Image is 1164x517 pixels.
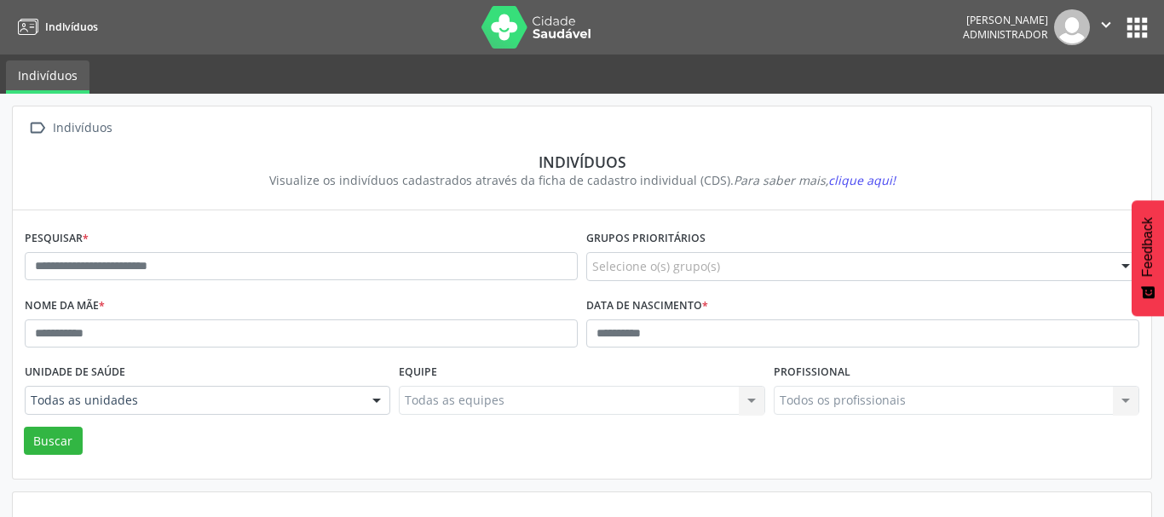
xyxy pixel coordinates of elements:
label: Equipe [399,359,437,386]
span: Indivíduos [45,20,98,34]
label: Data de nascimento [586,293,708,319]
label: Unidade de saúde [25,359,125,386]
a:  Indivíduos [25,116,115,141]
a: Indivíduos [6,60,89,94]
i: Para saber mais, [734,172,896,188]
button: Buscar [24,427,83,456]
div: [PERSON_NAME] [963,13,1048,27]
img: img [1054,9,1090,45]
div: Indivíduos [49,116,115,141]
span: Feedback [1140,217,1155,277]
a: Indivíduos [12,13,98,41]
span: Selecione o(s) grupo(s) [592,257,720,275]
label: Grupos prioritários [586,226,706,252]
button:  [1090,9,1122,45]
label: Nome da mãe [25,293,105,319]
button: Feedback - Mostrar pesquisa [1132,200,1164,316]
button: apps [1122,13,1152,43]
i:  [1097,15,1115,34]
i:  [25,116,49,141]
div: Visualize os indivíduos cadastrados através da ficha de cadastro individual (CDS). [37,171,1127,189]
span: Todas as unidades [31,392,355,409]
div: Indivíduos [37,152,1127,171]
label: Pesquisar [25,226,89,252]
label: Profissional [774,359,850,386]
span: clique aqui! [828,172,896,188]
span: Administrador [963,27,1048,42]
